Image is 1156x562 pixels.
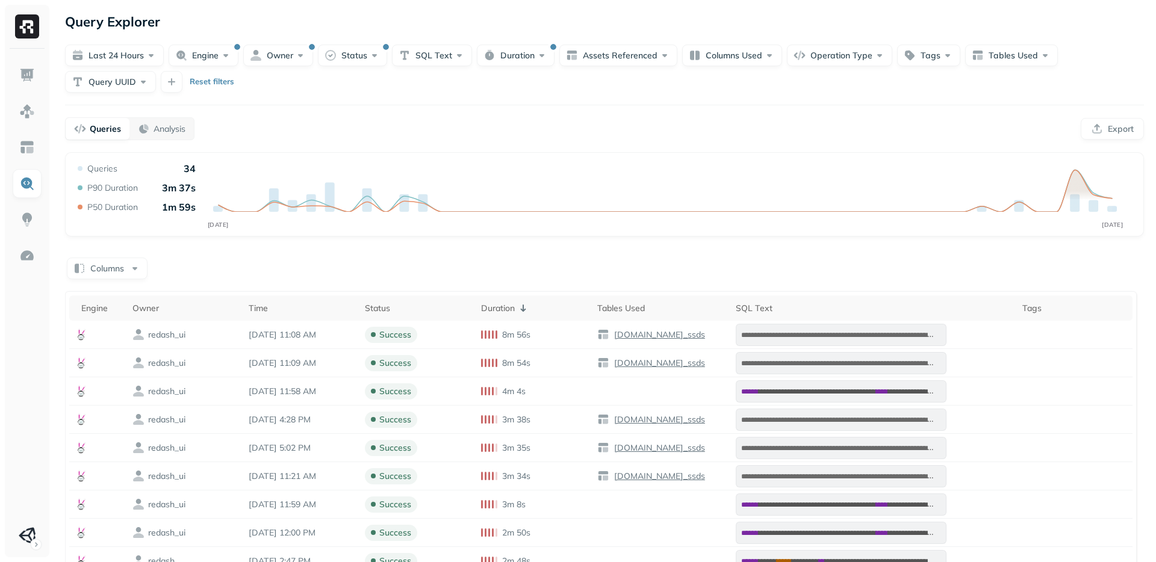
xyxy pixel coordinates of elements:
[249,499,353,510] p: Sep 10, 2025 11:59 AM
[65,11,160,32] p: Query Explorer
[502,527,530,539] p: 2m 50s
[682,45,782,66] button: Columns Used
[965,45,1058,66] button: Tables Used
[249,414,353,425] p: Sep 9, 2025 4:28 PM
[65,71,156,93] button: Query UUID
[477,45,555,66] button: Duration
[502,499,526,510] p: 3m 8s
[559,45,677,66] button: Assets Referenced
[154,123,185,135] p: Analysis
[597,329,609,341] img: table
[392,45,472,66] button: SQL Text
[597,413,609,425] img: table
[379,386,411,397] p: success
[81,303,120,314] div: Engine
[19,67,35,83] img: Dashboard
[132,303,237,314] div: Owner
[597,303,724,314] div: Tables Used
[502,357,530,369] p: 8m 54s
[609,414,705,425] a: [DOMAIN_NAME]_ssds
[148,357,185,369] p: redash_ui
[1081,118,1144,140] button: Export
[162,201,196,213] p: 1m 59s
[132,470,144,482] img: owner
[67,258,148,279] button: Columns
[502,329,530,341] p: 8m 56s
[379,357,411,369] p: success
[148,386,185,397] p: redash_ui
[609,357,705,369] a: [DOMAIN_NAME]_ssds
[612,357,705,369] p: [DOMAIN_NAME]_ssds
[132,498,144,510] img: owner
[612,471,705,482] p: [DOMAIN_NAME]_ssds
[249,386,353,397] p: Sep 10, 2025 11:58 AM
[612,442,705,454] p: [DOMAIN_NAME]_ssds
[481,301,585,315] div: Duration
[609,329,705,341] a: [DOMAIN_NAME]_ssds
[612,329,705,341] p: [DOMAIN_NAME]_ssds
[148,414,185,425] p: redash_ui
[148,471,185,482] p: redash_ui
[87,202,138,213] p: P50 Duration
[19,140,35,155] img: Asset Explorer
[132,442,144,454] img: owner
[502,414,530,425] p: 3m 38s
[208,221,229,229] tspan: [DATE]
[609,442,705,454] a: [DOMAIN_NAME]_ssds
[1102,221,1123,229] tspan: [DATE]
[249,303,353,314] div: Time
[249,329,353,341] p: Sep 10, 2025 11:08 AM
[243,45,313,66] button: Owner
[148,329,185,341] p: redash_ui
[148,499,185,510] p: redash_ui
[132,526,144,539] img: owner
[249,442,353,454] p: Sep 9, 2025 5:02 PM
[597,442,609,454] img: table
[897,45,960,66] button: Tags
[87,163,117,174] p: Queries
[379,471,411,482] p: success
[612,414,705,425] p: [DOMAIN_NAME]_ssds
[502,386,526,397] p: 4m 4s
[597,470,609,482] img: table
[19,103,35,119] img: Assets
[249,527,353,539] p: Sep 10, 2025 12:00 PM
[19,212,35,227] img: Insights
[19,527,36,544] img: Unity
[15,14,39,39] img: Ryft
[90,123,121,135] p: Queries
[379,329,411,341] p: success
[162,182,196,194] p: 3m 37s
[249,357,353,369] p: Sep 10, 2025 11:09 AM
[132,329,144,341] img: owner
[19,176,35,191] img: Query Explorer
[1022,303,1126,314] div: Tags
[132,413,144,425] img: owner
[736,303,1010,314] div: SQL Text
[190,76,234,88] p: Reset filters
[249,471,353,482] p: Sep 10, 2025 11:21 AM
[502,442,530,454] p: 3m 35s
[148,527,185,539] p: redash_ui
[184,162,196,174] p: 34
[379,442,411,454] p: success
[502,471,530,482] p: 3m 34s
[365,303,469,314] div: Status
[787,45,892,66] button: Operation Type
[609,471,705,482] a: [DOMAIN_NAME]_ssds
[379,527,411,539] p: success
[169,45,238,66] button: Engine
[19,248,35,264] img: Optimization
[132,385,144,397] img: owner
[132,357,144,369] img: owner
[318,45,387,66] button: Status
[148,442,185,454] p: redash_ui
[65,45,164,66] button: Last 24 hours
[379,499,411,510] p: success
[597,357,609,369] img: table
[87,182,138,194] p: P90 Duration
[379,414,411,425] p: success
